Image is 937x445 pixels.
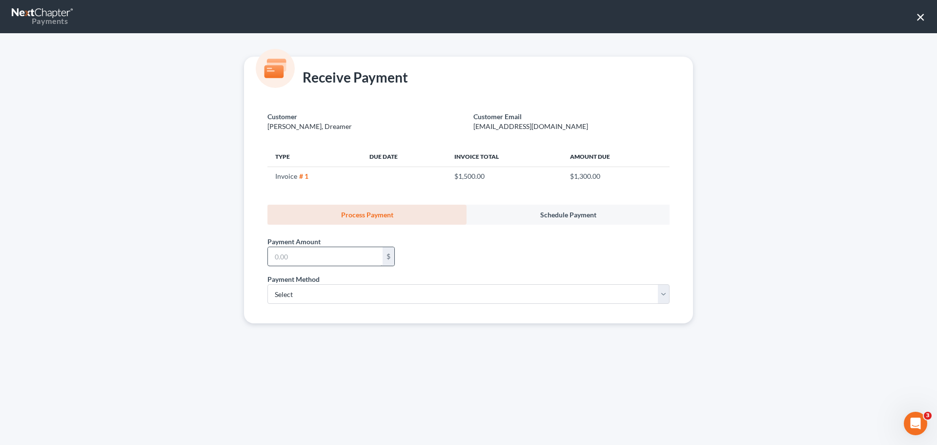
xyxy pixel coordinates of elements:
iframe: Intercom live chat [904,412,927,435]
td: $1,300.00 [562,167,670,185]
strong: # 1 [299,172,308,180]
th: Type [267,147,362,167]
button: × [916,9,925,24]
input: 0.00 [268,247,383,266]
span: Invoice [275,172,297,180]
span: Payment Amount [267,237,321,246]
label: Customer Email [473,111,522,122]
th: Amount Due [562,147,670,167]
div: $ [383,247,394,266]
span: 3 [924,412,932,420]
span: Payment Method [267,275,320,283]
a: Process Payment [267,205,467,225]
th: Due Date [362,147,447,167]
div: Receive Payment [267,68,408,88]
th: Invoice Total [447,147,562,167]
p: [PERSON_NAME], Dreamer [267,122,464,131]
a: Schedule Payment [467,205,670,225]
td: $1,500.00 [447,167,562,185]
a: Payments [12,5,74,28]
img: icon-card-7b25198184e2a804efa62d31be166a52b8f3802235d01b8ac243be8adfaa5ebc.svg [256,49,295,88]
p: [EMAIL_ADDRESS][DOMAIN_NAME] [473,122,670,131]
div: Payments [12,16,68,26]
label: Customer [267,111,297,122]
